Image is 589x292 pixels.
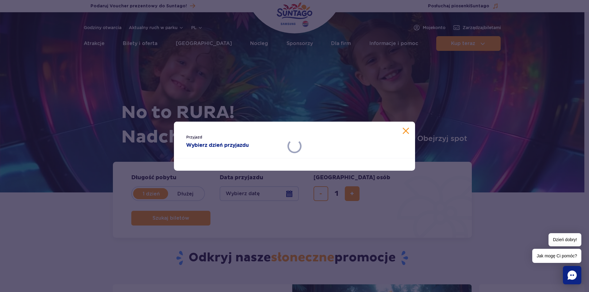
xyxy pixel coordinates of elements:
[549,233,581,246] span: Dzień dobry!
[563,266,581,284] div: Chat
[186,142,282,149] strong: Wybierz dzień przyjazdu
[403,128,409,134] button: Zamknij kalendarz
[186,134,282,140] span: Przyjazd
[532,249,581,263] span: Jak mogę Ci pomóc?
